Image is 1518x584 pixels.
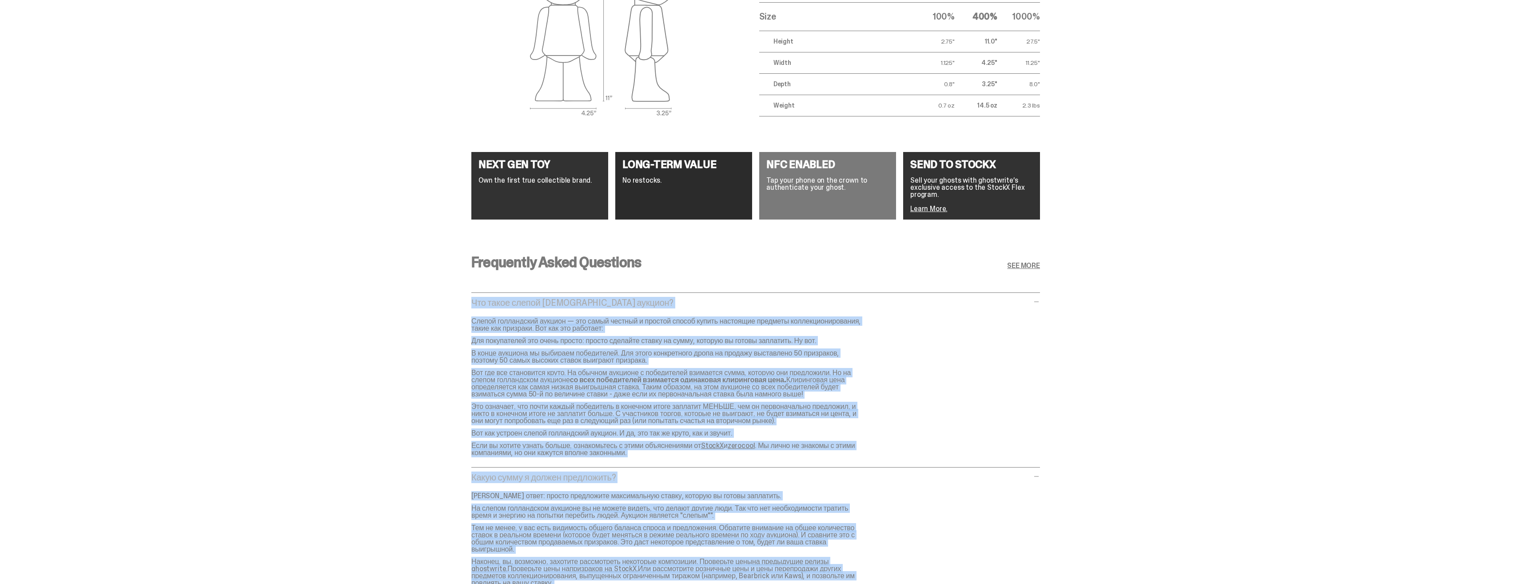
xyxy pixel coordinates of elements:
p: [PERSON_NAME] ответ: просто предложите максимальную ставку, которую вы готовы заплатить. [471,492,862,500]
h4: LONG-TERM VALUE [622,159,745,170]
th: 1000% [997,2,1040,31]
p: Это означает, что почти каждый победитель в конечном итоге заплатит МЕНЬШЕ, чем он первоначально ... [471,403,862,424]
p: Для покупателей это очень просто: просто сделайте ставку на сумму, которую вы готовы заплатить. Н... [471,337,862,344]
th: Size [759,2,912,31]
td: 14.5 oz [955,95,997,116]
a: SEE MORE [1007,262,1040,269]
td: 0.7 oz [912,95,955,116]
a: призраков на StockX. [570,564,638,573]
th: 100% [912,2,955,31]
h4: SEND TO STOCKX [910,159,1033,170]
a: StockX [701,441,724,450]
td: 8.0" [997,73,1040,95]
h4: NFC ENABLED [766,159,889,170]
p: Sell your ghosts with ghostwrite’s exclusive access to the StockX Flex program. [910,177,1033,198]
p: Вот где все становится круто. На обычном аукционе с победителей взимается сумма, которую они пред... [471,369,862,398]
td: 2.75" [912,31,955,52]
td: Height [759,31,912,52]
p: На слепом голландском аукционе вы не можете видеть, что делают другие люди. Так что нет необходим... [471,505,862,519]
p: No restocks. [622,177,745,184]
td: 0.8" [912,73,955,95]
th: 400% [955,2,997,31]
td: 2.3 lbs [997,95,1040,116]
p: Какую сумму я должен предложить? [471,473,1031,482]
h4: NEXT GEN TOY [478,159,601,170]
p: Слепой голландский аукцион — это самый честный и простой способ купить настоящие предметы коллекц... [471,318,862,332]
td: Weight [759,95,912,116]
td: 1.125" [912,52,955,73]
td: 4.25" [955,52,997,73]
strong: со всех победителей взимается одинаковая клиринговая цена. [570,375,786,384]
td: 11.0" [955,31,997,52]
a: Learn More. [910,204,947,213]
h3: Frequently Asked Questions [471,255,641,269]
td: 11.25" [997,52,1040,73]
a: zerocool [728,441,755,450]
p: Вот как устроен слепой голландский аукцион. И да, это так же круто, как и звучит. [471,430,862,437]
p: Tap your phone on the crown to authenticate your ghost. [766,177,889,191]
a: на предыдущие релизы ghostwrite. [471,557,829,573]
p: Тем не менее, у вас есть видимость общего баланса спроса и предложения. Обратите внимание на обще... [471,524,862,553]
td: Width [759,52,912,73]
td: 3.25" [955,73,997,95]
td: 27.5" [997,31,1040,52]
td: Depth [759,73,912,95]
p: Own the first true collectible brand. [478,177,601,184]
p: Если вы хотите узнать больше, ознакомьтесь с этими объяснениями от и . Мы лично не знакомы с этим... [471,442,862,456]
font: Что такое слепой [DEMOGRAPHIC_DATA] аукцион? [471,297,673,308]
p: В конце аукциона мы выбираем победителей. Для этого конкретного дропа на продажу выставлено 50 пр... [471,350,862,364]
